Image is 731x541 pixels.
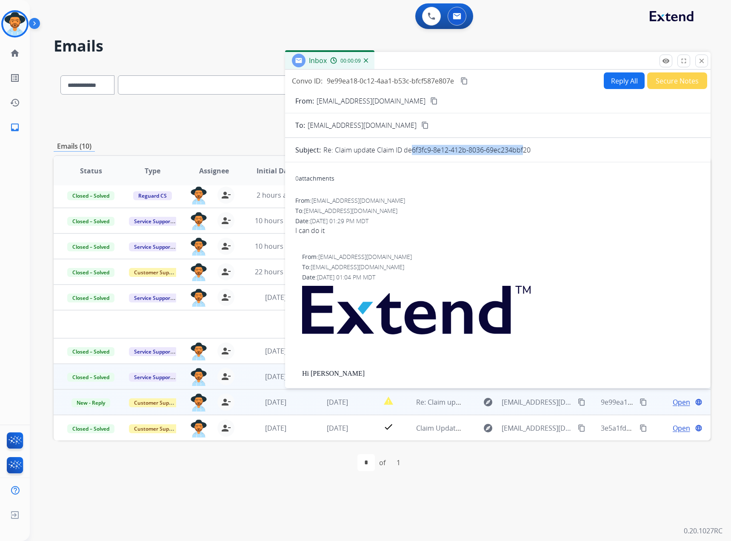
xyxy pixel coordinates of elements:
mat-icon: content_copy [421,121,429,129]
p: [EMAIL_ADDRESS][DOMAIN_NAME] [317,96,425,106]
span: Closed – Solved [67,268,114,277]
img: agent-avatar [190,238,207,256]
mat-icon: remove_red_eye [662,57,670,65]
span: Closed – Solved [67,347,114,356]
span: 0 [295,174,299,182]
div: attachments [295,174,334,183]
img: agent-avatar [190,289,207,307]
mat-icon: history [10,98,20,108]
span: Inbox [309,56,327,65]
p: To: [295,120,305,130]
mat-icon: person_remove [221,292,231,302]
mat-icon: language [695,398,702,406]
span: [EMAIL_ADDRESS][DOMAIN_NAME] [308,120,417,130]
mat-icon: explore [483,397,493,407]
span: [DATE] [265,397,286,407]
div: I can do it [295,225,700,236]
mat-icon: content_copy [640,398,647,406]
img: AD_4nXe5qN5hheCrD4A5IwO-PbQ8XvoBtGdVC1tXgF8gYUbM09rAgqHbhMTCaJk1X2mZgHoNYZTuODS320BjkLnoIvNYkcmbZ... [302,286,531,334]
span: 9e99ea18-0c12-4aa1-b53c-bfcf587e807e [327,76,454,86]
button: Reply All [604,72,645,89]
mat-icon: person_remove [221,397,231,407]
span: Closed – Solved [67,373,114,382]
mat-icon: content_copy [578,398,585,406]
span: New - Reply [71,398,110,407]
span: Closed – Solved [67,191,114,200]
mat-icon: close [698,57,705,65]
img: agent-avatar [190,212,207,230]
span: Claim Update: Parts ordered for repair [416,423,540,433]
span: [DATE] 01:04 PM MDT [317,273,375,281]
span: [EMAIL_ADDRESS][DOMAIN_NAME] [304,207,397,215]
span: Closed – Solved [67,242,114,251]
span: Closed – Solved [67,294,114,302]
img: agent-avatar [190,420,207,437]
mat-icon: home [10,48,20,58]
mat-icon: person_remove [221,190,231,200]
span: [EMAIL_ADDRESS][DOMAIN_NAME] [311,263,404,271]
span: 2 hours ago [257,190,295,200]
mat-icon: person_remove [221,346,231,356]
span: [EMAIL_ADDRESS][DOMAIN_NAME] [318,253,412,261]
span: [DATE] [265,346,286,356]
div: From: [295,196,700,205]
div: From: [302,253,700,261]
mat-icon: content_copy [640,424,647,432]
span: [EMAIL_ADDRESS][DOMAIN_NAME] [311,196,405,204]
mat-icon: list_alt [10,73,20,83]
span: Reguard CS [133,191,172,200]
button: Secure Notes [647,72,707,89]
span: [DATE] [265,372,286,381]
span: Service Support [129,217,177,226]
span: Open [673,423,690,433]
span: 22 hours ago [255,267,297,276]
h2: Emails [54,37,711,55]
div: of [379,458,385,468]
span: [DATE] [265,423,286,433]
span: Closed – Solved [67,217,114,226]
span: [EMAIL_ADDRESS][DOMAIN_NAME] [502,423,574,433]
p: Subject: [295,145,321,155]
img: agent-avatar [190,342,207,360]
mat-icon: language [695,424,702,432]
p: Hi [PERSON_NAME] [302,369,700,378]
p: Convo ID: [292,76,323,86]
span: [DATE] [327,423,348,433]
img: agent-avatar [190,394,207,412]
span: Open [673,397,690,407]
span: 3e5a1fd2-3bba-446f-8965-5a9f6a465264 [601,423,728,433]
mat-icon: explore [483,423,493,433]
mat-icon: fullscreen [680,57,688,65]
span: [DATE] 01:29 PM MDT [310,217,368,225]
span: 10 hours ago [255,216,297,225]
mat-icon: person_remove [221,267,231,277]
mat-icon: inbox [10,122,20,132]
div: Date: [295,217,700,225]
mat-icon: content_copy [578,424,585,432]
span: Service Support [129,347,177,356]
p: Re: Claim update Claim ID de6f3fc9-8e12-412b-8036-69ec234bbf20 [323,145,531,155]
mat-icon: person_remove [221,241,231,251]
span: Customer Support [129,424,184,433]
span: [DATE] [327,397,348,407]
span: 00:00:09 [340,58,361,64]
span: Customer Support [129,398,184,407]
mat-icon: report_problem [383,396,394,406]
img: agent-avatar [190,368,207,386]
div: To: [302,263,700,271]
span: [DATE] [265,293,286,302]
span: Service Support [129,373,177,382]
mat-icon: content_copy [460,77,468,85]
img: agent-avatar [190,263,207,281]
mat-icon: person_remove [221,371,231,382]
span: Type [145,166,160,176]
span: Assignee [199,166,229,176]
p: I hope you're well. If the merchant indicates that parts are required to complete your repair, ar... [302,387,700,406]
span: [EMAIL_ADDRESS][DOMAIN_NAME] [502,397,574,407]
span: Closed – Solved [67,424,114,433]
div: Date: [302,273,700,282]
span: 10 hours ago [255,242,297,251]
mat-icon: person_remove [221,423,231,433]
mat-icon: person_remove [221,216,231,226]
span: Customer Support [129,268,184,277]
